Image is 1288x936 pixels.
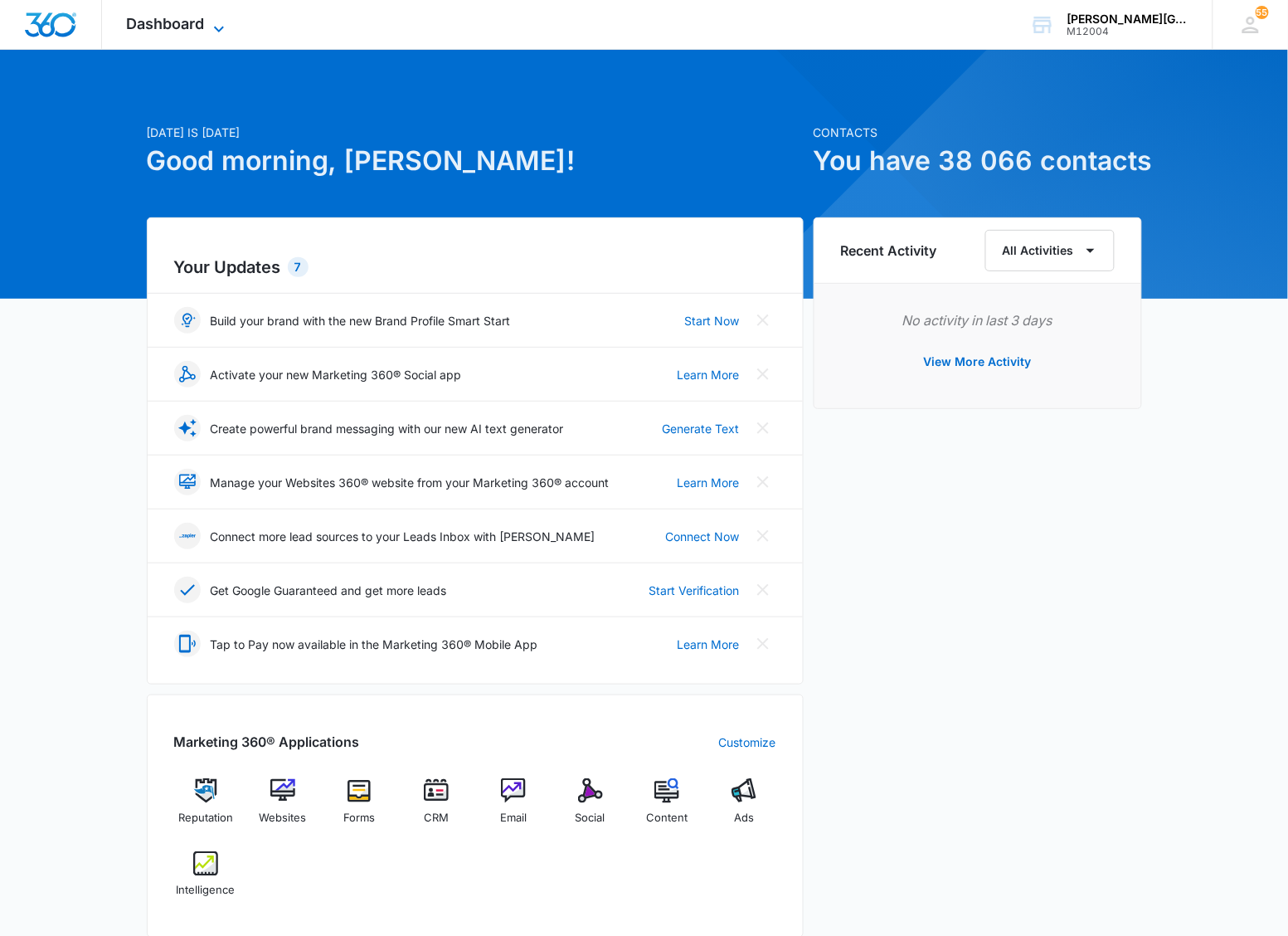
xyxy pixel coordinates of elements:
[424,810,449,826] span: CRM
[174,851,238,911] a: Intelligence
[1067,26,1188,37] div: account id
[576,810,605,826] span: Social
[1067,12,1188,26] div: account name
[211,474,610,491] p: Manage your Websites 360® website from your Marketing 360® account
[176,883,235,899] span: Intelligence
[147,141,804,181] h1: Good morning, [PERSON_NAME]!
[712,778,776,838] a: Ads
[174,255,776,280] h2: Your Updates
[750,523,776,549] button: Close
[678,636,740,653] a: Learn More
[127,15,205,32] span: Dashboard
[663,420,740,437] a: Generate Text
[814,124,1142,141] p: Contacts
[211,582,447,599] p: Get Google Guaranteed and get more leads
[1256,6,1269,19] span: 55
[405,778,469,838] a: CRM
[985,230,1115,271] button: All Activities
[734,810,754,826] span: Ads
[678,366,740,383] a: Learn More
[750,361,776,388] button: Close
[174,732,360,752] h2: Marketing 360® Applications
[841,310,1115,330] p: No activity in last 3 days
[147,124,804,141] p: [DATE] is [DATE]
[259,810,306,826] span: Websites
[750,469,776,495] button: Close
[750,631,776,657] button: Close
[1256,6,1269,19] div: notifications count
[907,342,1048,382] button: View More Activity
[500,810,527,826] span: Email
[178,810,233,826] span: Reputation
[211,636,538,653] p: Tap to Pay now available in the Marketing 360® Mobile App
[482,778,546,838] a: Email
[666,528,740,545] a: Connect Now
[288,257,309,277] div: 7
[750,415,776,441] button: Close
[678,474,740,491] a: Learn More
[635,778,699,838] a: Content
[211,420,564,437] p: Create powerful brand messaging with our new AI text generator
[328,778,391,838] a: Forms
[646,810,688,826] span: Content
[174,778,238,838] a: Reputation
[211,528,595,545] p: Connect more lead sources to your Leads Inbox with [PERSON_NAME]
[250,778,314,838] a: Websites
[211,312,511,329] p: Build your brand with the new Brand Profile Smart Start
[343,810,375,826] span: Forms
[750,577,776,603] button: Close
[649,582,740,599] a: Start Verification
[211,366,462,383] p: Activate your new Marketing 360® Social app
[814,141,1142,181] h1: You have 38 066 contacts
[750,307,776,334] button: Close
[685,312,740,329] a: Start Now
[841,241,937,261] h6: Recent Activity
[558,778,622,838] a: Social
[719,734,776,751] a: Customize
